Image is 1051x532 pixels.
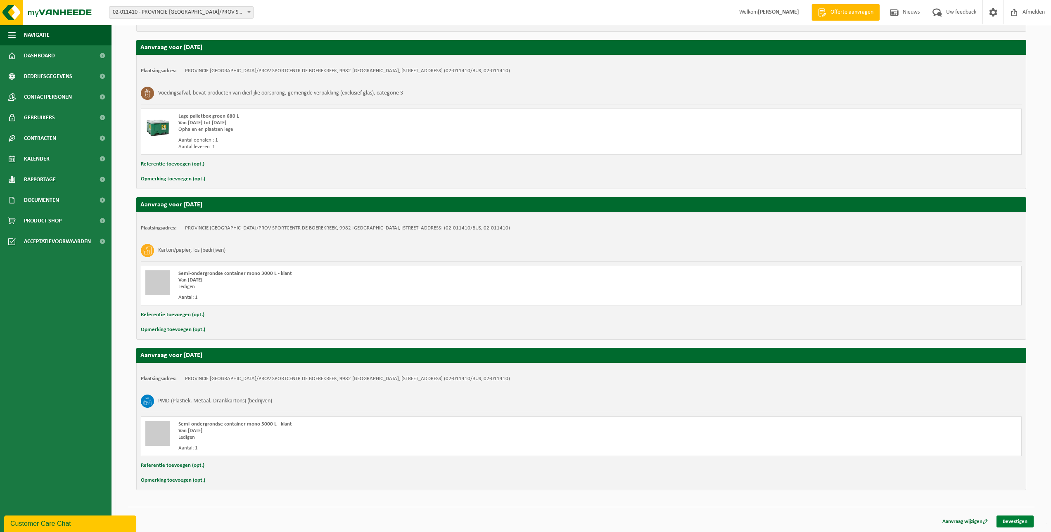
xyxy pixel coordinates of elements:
[178,137,614,144] div: Aantal ophalen : 1
[178,144,614,150] div: Aantal leveren: 1
[140,201,202,208] strong: Aanvraag voor [DATE]
[140,44,202,51] strong: Aanvraag voor [DATE]
[140,352,202,359] strong: Aanvraag voor [DATE]
[178,126,614,133] div: Ophalen en plaatsen lege
[185,376,510,382] td: PROVINCIE [GEOGRAPHIC_DATA]/PROV SPORTCENTR DE BOEREKREEK, 9982 [GEOGRAPHIC_DATA], [STREET_ADDRES...
[178,421,292,427] span: Semi-ondergrondse container mono 5000 L - klant
[141,159,204,170] button: Referentie toevoegen (opt.)
[185,225,510,232] td: PROVINCIE [GEOGRAPHIC_DATA]/PROV SPORTCENTR DE BOEREKREEK, 9982 [GEOGRAPHIC_DATA], [STREET_ADDRES...
[828,8,875,17] span: Offerte aanvragen
[141,376,177,381] strong: Plaatsingsadres:
[24,128,56,149] span: Contracten
[141,225,177,231] strong: Plaatsingsadres:
[24,231,91,252] span: Acceptatievoorwaarden
[4,514,138,532] iframe: chat widget
[24,25,50,45] span: Navigatie
[178,284,614,290] div: Ledigen
[24,87,72,107] span: Contactpersonen
[141,310,204,320] button: Referentie toevoegen (opt.)
[24,210,62,231] span: Product Shop
[141,324,205,335] button: Opmerking toevoegen (opt.)
[936,515,994,527] a: Aanvraag wijzigen
[178,294,614,301] div: Aantal: 1
[24,149,50,169] span: Kalender
[109,7,253,18] span: 02-011410 - PROVINCIE OOST VLAANDEREN/PROV SPORTCENTR DE BOEREKREEK - SINT-JAN-IN-EREMO
[178,120,226,125] strong: Van [DATE] tot [DATE]
[24,190,59,210] span: Documenten
[24,107,55,128] span: Gebruikers
[185,68,510,74] td: PROVINCIE [GEOGRAPHIC_DATA]/PROV SPORTCENTR DE BOEREKREEK, 9982 [GEOGRAPHIC_DATA], [STREET_ADDRES...
[811,4,880,21] a: Offerte aanvragen
[109,6,254,19] span: 02-011410 - PROVINCIE OOST VLAANDEREN/PROV SPORTCENTR DE BOEREKREEK - SINT-JAN-IN-EREMO
[178,277,202,283] strong: Van [DATE]
[24,169,56,190] span: Rapportage
[758,9,799,15] strong: [PERSON_NAME]
[24,66,72,87] span: Bedrijfsgegevens
[996,515,1034,527] a: Bevestigen
[158,244,225,257] h3: Karton/papier, los (bedrijven)
[141,475,205,486] button: Opmerking toevoegen (opt.)
[178,445,614,452] div: Aantal: 1
[141,174,205,184] button: Opmerking toevoegen (opt.)
[178,428,202,433] strong: Van [DATE]
[158,395,272,408] h3: PMD (Plastiek, Metaal, Drankkartons) (bedrijven)
[178,271,292,276] span: Semi-ondergrondse container mono 3000 L - klant
[141,460,204,471] button: Referentie toevoegen (opt.)
[24,45,55,66] span: Dashboard
[141,68,177,73] strong: Plaatsingsadres:
[158,87,403,100] h3: Voedingsafval, bevat producten van dierlijke oorsprong, gemengde verpakking (exclusief glas), cat...
[145,113,170,138] img: PB-LB-0680-HPE-GN-01.png
[178,113,239,119] span: Lage palletbox groen 680 L
[178,434,614,441] div: Ledigen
